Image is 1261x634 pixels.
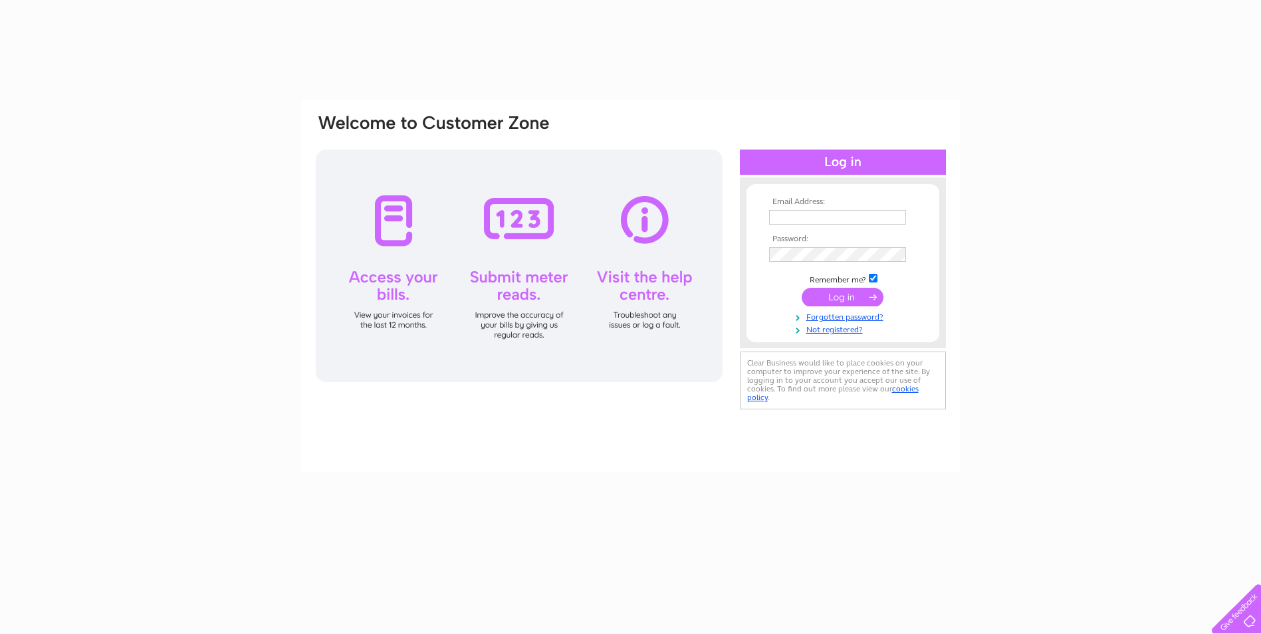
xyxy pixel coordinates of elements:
[766,197,920,207] th: Email Address:
[766,272,920,285] td: Remember me?
[766,235,920,244] th: Password:
[747,384,919,402] a: cookies policy
[802,288,883,306] input: Submit
[769,322,920,335] a: Not registered?
[769,310,920,322] a: Forgotten password?
[740,352,946,409] div: Clear Business would like to place cookies on your computer to improve your experience of the sit...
